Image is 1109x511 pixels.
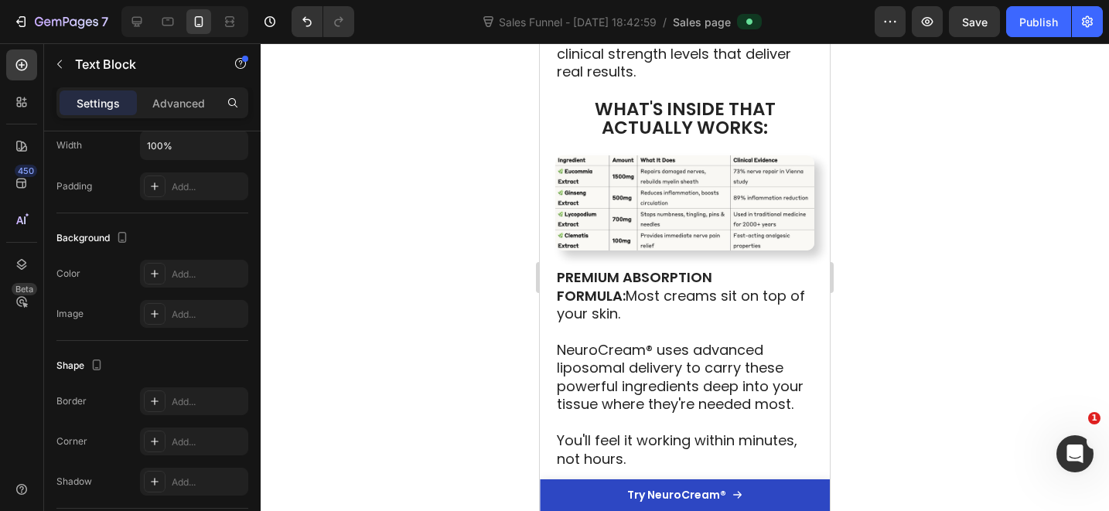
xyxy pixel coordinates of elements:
[6,6,115,37] button: 7
[56,475,92,489] div: Shadow
[141,131,247,159] input: Auto
[1088,412,1100,424] span: 1
[172,395,244,409] div: Add...
[56,394,87,408] div: Border
[17,224,172,261] strong: PREMIUM ABSORPTION FORMULA:
[56,179,92,193] div: Padding
[540,43,830,511] iframe: Design area
[17,387,258,424] span: You'll feel it working within minutes, not hours.
[172,267,244,281] div: Add...
[17,224,265,280] span: Most creams sit on top of your skin.
[56,434,87,448] div: Corner
[663,14,667,30] span: /
[1019,14,1058,30] div: Publish
[1006,6,1071,37] button: Publish
[101,12,108,31] p: 7
[152,95,205,111] p: Advanced
[172,475,244,489] div: Add...
[292,6,354,37] div: Undo/Redo
[15,165,37,177] div: 450
[172,308,244,322] div: Add...
[56,138,82,152] div: Width
[56,307,84,321] div: Image
[962,15,988,29] span: Save
[172,435,244,449] div: Add...
[77,95,120,111] p: Settings
[75,55,206,73] p: Text Block
[17,297,264,370] span: NeuroCream® uses advanced liposomal delivery to carry these powerful ingredients deep into your t...
[949,6,1000,37] button: Save
[1056,435,1094,472] iframe: Intercom live chat
[55,53,236,97] strong: WHAT'S INSIDE THAT ACTUALLY WORKS:
[12,283,37,295] div: Beta
[56,267,80,281] div: Color
[496,14,660,30] span: Sales Funnel - [DATE] 18:42:59
[56,228,131,249] div: Background
[673,14,731,30] span: Sales page
[56,356,106,376] div: Shape
[15,112,275,207] img: gempages_574314754814771993-5a67648e-28d5-47d7-88ad-5b65ba2fda37.png
[172,180,244,194] div: Add...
